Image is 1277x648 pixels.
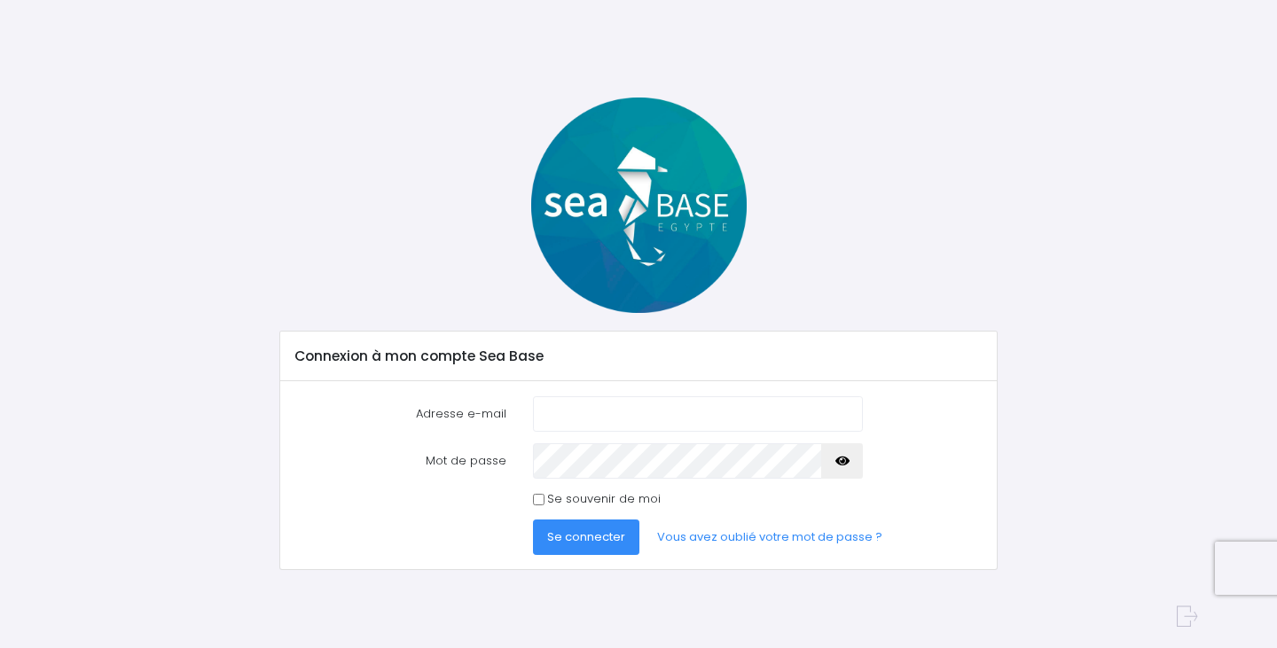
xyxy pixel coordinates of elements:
a: Vous avez oublié votre mot de passe ? [643,519,897,555]
span: Se connecter [547,528,625,545]
div: Connexion à mon compte Sea Base [280,332,997,381]
label: Mot de passe [281,443,519,479]
button: Se connecter [533,519,639,555]
label: Adresse e-mail [281,396,519,432]
label: Se souvenir de moi [547,490,661,508]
